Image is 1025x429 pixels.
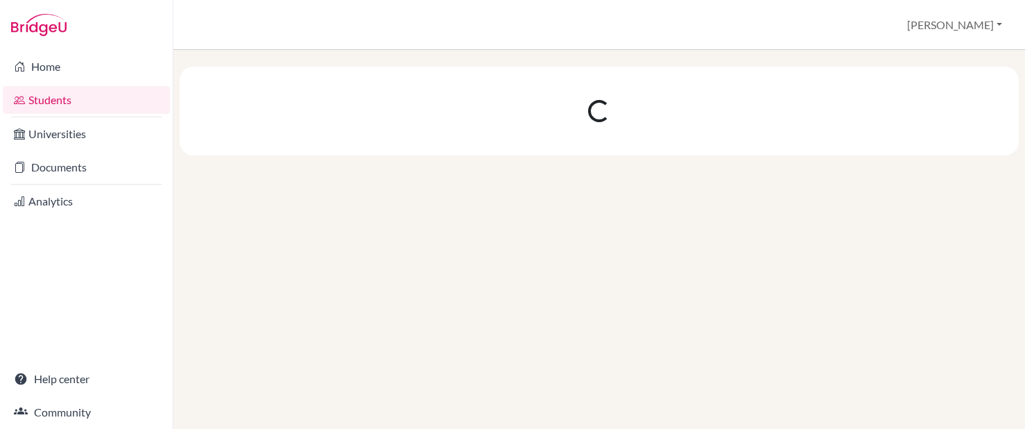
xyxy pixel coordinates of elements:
a: Universities [3,120,170,148]
a: Help center [3,365,170,393]
a: Students [3,86,170,114]
a: Home [3,53,170,81]
a: Analytics [3,187,170,215]
button: [PERSON_NAME] [901,12,1008,38]
a: Community [3,398,170,426]
img: Bridge-U [11,14,67,36]
a: Documents [3,153,170,181]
